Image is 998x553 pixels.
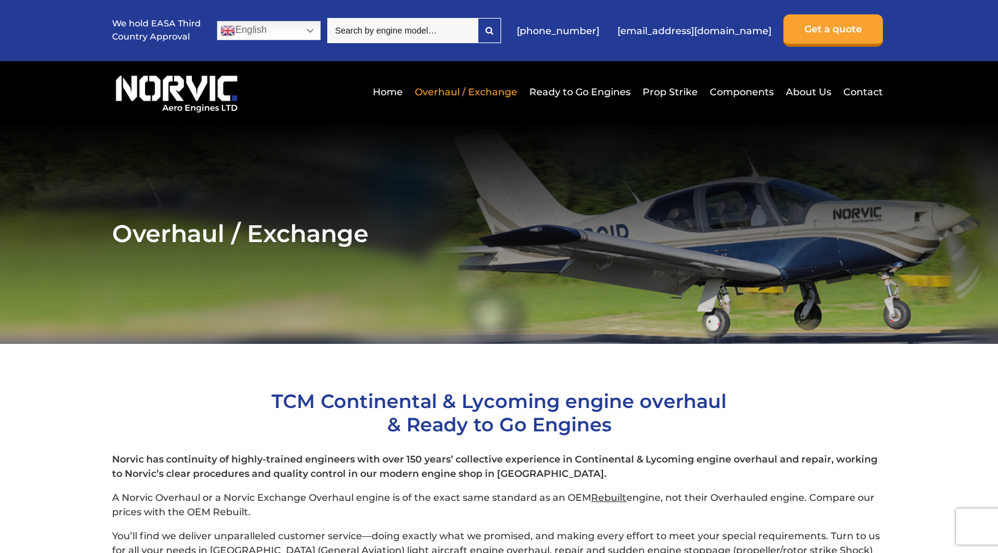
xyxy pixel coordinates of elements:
a: Home [370,77,406,107]
p: We hold EASA Third Country Approval [112,17,202,43]
p: A Norvic Overhaul or a Norvic Exchange Overhaul engine is of the exact same standard as an OEM en... [112,491,885,519]
a: Ready to Go Engines [526,77,634,107]
a: English [217,21,321,40]
span: TCM Continental & Lycoming engine overhaul & Ready to Go Engines [272,389,726,436]
a: [EMAIL_ADDRESS][DOMAIN_NAME] [611,16,777,46]
a: [PHONE_NUMBER] [511,16,605,46]
img: Norvic Aero Engines logo [112,70,241,113]
a: Prop Strike [640,77,701,107]
a: Components [707,77,777,107]
img: en [221,23,235,38]
a: Contact [840,77,883,107]
h2: Overhaul / Exchange [112,219,885,248]
input: Search by engine model… [327,18,478,43]
strong: Norvic has continuity of highly-trained engineers with over 150 years’ collective experience in C... [112,454,878,479]
a: Overhaul / Exchange [412,77,520,107]
a: Get a quote [783,14,883,47]
span: Rebuilt [591,492,626,503]
a: About Us [783,77,834,107]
